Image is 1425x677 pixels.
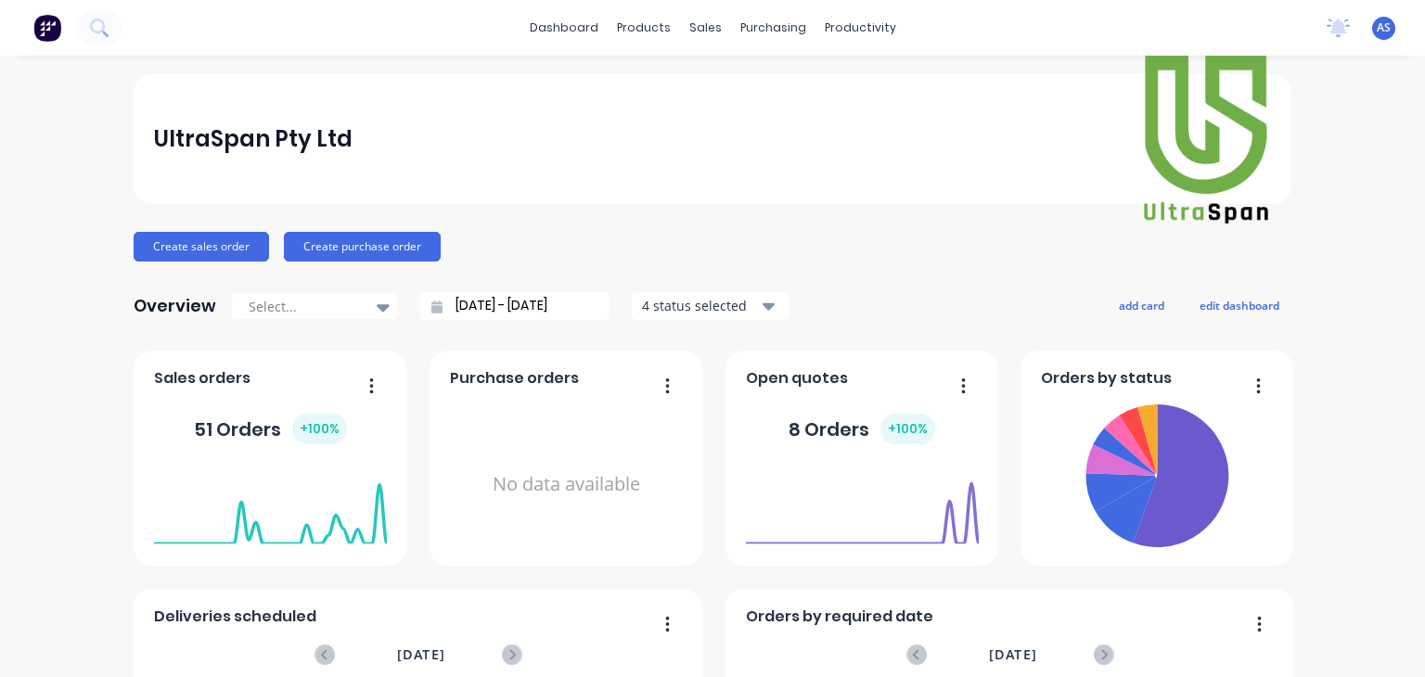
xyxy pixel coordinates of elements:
[642,296,759,315] div: 4 status selected
[608,14,680,42] div: products
[450,367,579,390] span: Purchase orders
[1107,293,1176,317] button: add card
[632,292,790,320] button: 4 status selected
[520,14,608,42] a: dashboard
[450,397,683,572] div: No data available
[1041,367,1172,390] span: Orders by status
[154,121,353,158] div: UltraSpan Pty Ltd
[989,645,1037,665] span: [DATE]
[33,14,61,42] img: Factory
[292,414,347,444] div: + 100 %
[1377,19,1391,36] span: AS
[397,645,445,665] span: [DATE]
[194,414,347,444] div: 51 Orders
[154,367,250,390] span: Sales orders
[880,414,935,444] div: + 100 %
[284,232,441,262] button: Create purchase order
[731,14,815,42] div: purchasing
[680,14,731,42] div: sales
[789,414,935,444] div: 8 Orders
[134,287,216,325] div: Overview
[815,14,905,42] div: productivity
[1187,293,1291,317] button: edit dashboard
[134,232,269,262] button: Create sales order
[746,367,848,390] span: Open quotes
[1141,51,1271,228] img: UltraSpan Pty Ltd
